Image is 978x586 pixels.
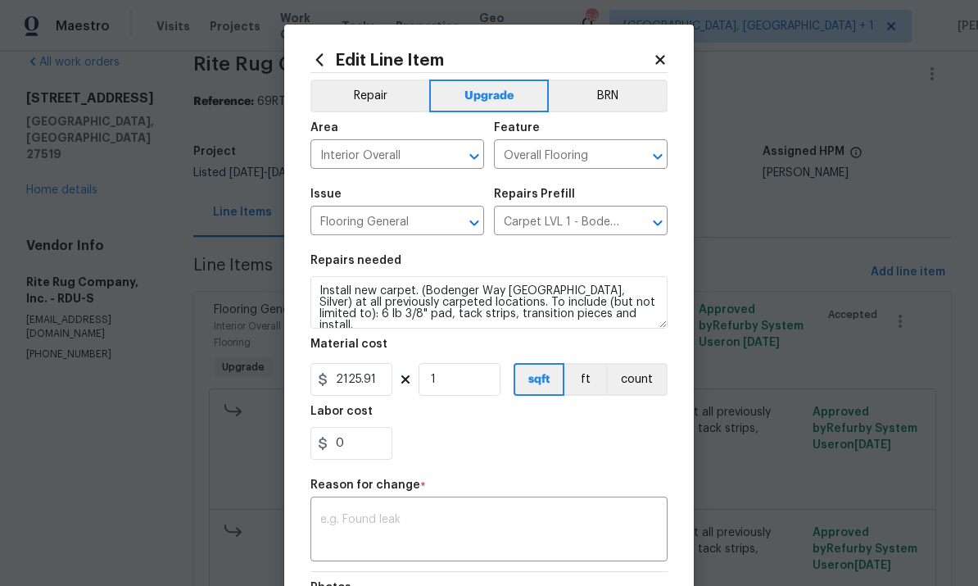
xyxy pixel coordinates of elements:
button: Open [463,145,486,168]
button: Upgrade [429,79,550,112]
h5: Labor cost [310,406,373,417]
h5: Reason for change [310,479,420,491]
button: BRN [549,79,668,112]
h5: Area [310,122,338,134]
h5: Repairs needed [310,255,401,266]
h2: Edit Line Item [310,51,653,69]
button: Open [646,145,669,168]
button: count [606,363,668,396]
h5: Material cost [310,338,387,350]
h5: Issue [310,189,342,200]
h5: Repairs Prefill [494,189,575,200]
button: Repair [310,79,429,112]
textarea: Install new carpet. (Bodenger Way [GEOGRAPHIC_DATA], Silver) at all previously carpeted locations... [310,276,668,329]
button: Open [463,211,486,234]
h5: Feature [494,122,540,134]
button: sqft [514,363,564,396]
button: ft [564,363,606,396]
button: Open [646,211,669,234]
